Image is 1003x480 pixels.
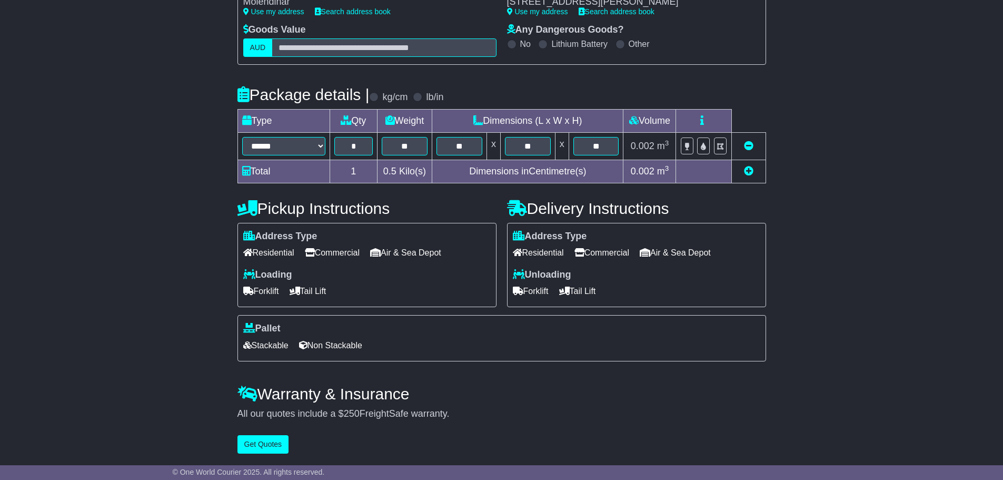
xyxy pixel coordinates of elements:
span: © One World Courier 2025. All rights reserved. [173,468,325,476]
sup: 3 [665,164,669,172]
td: Dimensions in Centimetre(s) [432,160,623,183]
label: Any Dangerous Goods? [507,24,624,36]
h4: Warranty & Insurance [237,385,766,403]
span: Forklift [513,283,549,299]
label: Lithium Battery [551,39,608,49]
a: Search address book [579,7,654,16]
label: Address Type [513,231,587,242]
span: Tail Lift [559,283,596,299]
a: Add new item [744,166,753,177]
div: All our quotes include a $ FreightSafe warranty. [237,408,766,420]
label: AUD [243,38,273,57]
td: Volume [623,109,676,132]
span: Commercial [305,244,360,261]
label: Goods Value [243,24,306,36]
label: No [520,39,531,49]
span: Air & Sea Depot [640,244,711,261]
td: 1 [330,160,377,183]
td: Kilo(s) [377,160,432,183]
td: Weight [377,109,432,132]
span: Non Stackable [299,337,362,354]
label: Pallet [243,323,281,335]
td: Dimensions (L x W x H) [432,109,623,132]
label: Other [629,39,650,49]
span: Residential [243,244,294,261]
label: lb/in [426,92,443,103]
td: x [555,132,569,160]
label: Unloading [513,269,571,281]
span: Residential [513,244,564,261]
span: m [657,166,669,177]
label: kg/cm [382,92,408,103]
a: Search address book [315,7,391,16]
td: Qty [330,109,377,132]
span: Air & Sea Depot [370,244,441,261]
sup: 3 [665,139,669,147]
span: Forklift [243,283,279,299]
label: Address Type [243,231,317,242]
span: Commercial [574,244,629,261]
span: 0.5 [383,166,396,177]
span: m [657,141,669,151]
a: Remove this item [744,141,753,151]
a: Use my address [243,7,304,16]
a: Use my address [507,7,568,16]
td: Type [237,109,330,132]
span: 0.002 [631,141,654,151]
h4: Pickup Instructions [237,200,496,217]
button: Get Quotes [237,435,289,454]
td: x [486,132,500,160]
span: Stackable [243,337,289,354]
label: Loading [243,269,292,281]
span: 0.002 [631,166,654,177]
span: 250 [344,408,360,419]
td: Total [237,160,330,183]
span: Tail Lift [290,283,326,299]
h4: Delivery Instructions [507,200,766,217]
h4: Package details | [237,86,370,103]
